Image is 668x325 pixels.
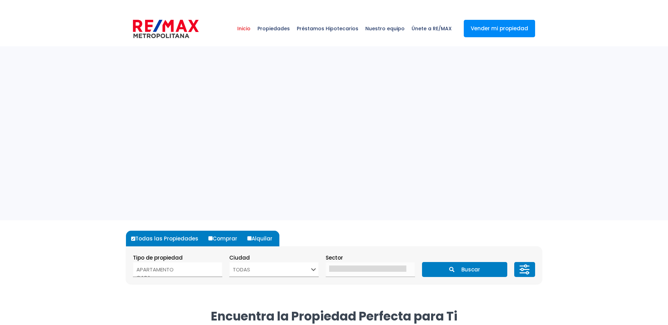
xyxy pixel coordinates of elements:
span: Tipo de propiedad [133,254,183,261]
a: Únete a RE/MAX [408,11,455,46]
option: CASA [136,274,214,282]
span: Inicio [234,18,254,39]
strong: Encuentra la Propiedad Perfecta para Ti [211,308,458,325]
a: Préstamos Hipotecarios [293,11,362,46]
input: Alquilar [247,236,252,240]
option: APARTAMENTO [136,265,214,274]
label: Todas las Propiedades [129,231,205,246]
input: Todas las Propiedades [131,237,135,241]
a: Nuestro equipo [362,11,408,46]
a: RE/MAX Metropolitana [133,11,199,46]
span: Préstamos Hipotecarios [293,18,362,39]
a: Propiedades [254,11,293,46]
span: Sector [326,254,343,261]
a: Inicio [234,11,254,46]
button: Buscar [422,262,507,277]
span: Ciudad [229,254,250,261]
span: Propiedades [254,18,293,39]
input: Comprar [208,236,213,240]
span: Nuestro equipo [362,18,408,39]
label: Comprar [207,231,244,246]
label: Alquilar [246,231,279,246]
a: Vender mi propiedad [464,20,535,37]
span: Únete a RE/MAX [408,18,455,39]
img: remax-metropolitana-logo [133,18,199,39]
